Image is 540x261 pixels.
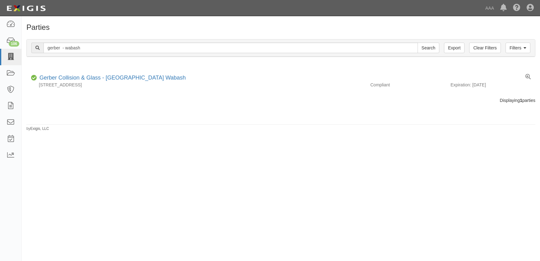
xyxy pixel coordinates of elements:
[444,43,464,53] a: Export
[366,82,451,88] div: Compliant
[39,75,186,81] a: Gerber Collision & Glass - [GEOGRAPHIC_DATA] Wabash
[482,2,497,14] a: AAA
[418,43,439,53] input: Search
[37,74,186,82] div: Gerber Collision & Glass - Evansville Wabash
[506,43,530,53] a: Filters
[5,3,48,14] img: logo-5460c22ac91f19d4615b14bd174203de0afe785f0fc80cf4dbbc73dc1793850b.png
[43,43,418,53] input: Search
[26,126,49,131] small: by
[451,82,535,88] div: Expiration: [DATE]
[469,43,501,53] a: Clear Filters
[525,74,531,80] a: View results summary
[26,82,366,88] div: [STREET_ADDRESS]
[30,126,49,131] a: Exigis, LLC
[26,23,535,31] h1: Parties
[31,76,37,80] i: Compliant
[22,97,540,103] div: Displaying parties
[9,41,19,47] div: 106
[513,4,520,12] i: Help Center - Complianz
[520,98,522,103] b: 1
